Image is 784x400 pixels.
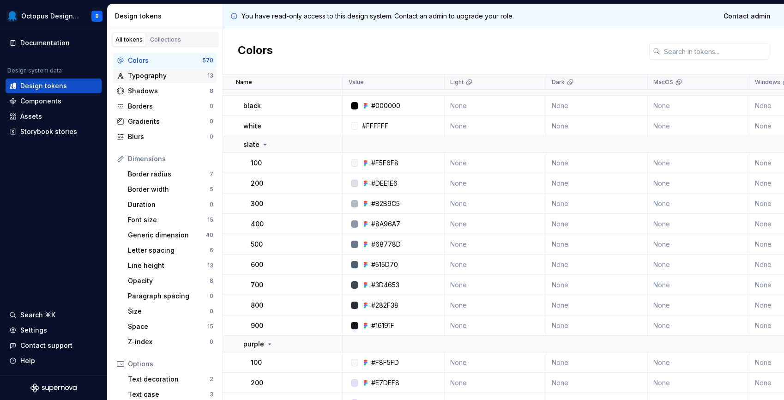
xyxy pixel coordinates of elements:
[20,310,55,320] div: Search ⌘K
[251,301,263,310] p: 800
[128,246,210,255] div: Letter spacing
[243,140,259,149] p: slate
[660,43,769,60] input: Search in tokens...
[445,373,546,393] td: None
[648,295,749,315] td: None
[648,173,749,194] td: None
[648,373,749,393] td: None
[207,72,213,79] div: 13
[128,86,210,96] div: Shadows
[210,247,213,254] div: 6
[128,71,207,80] div: Typography
[546,275,648,295] td: None
[150,36,181,43] div: Collections
[115,12,219,21] div: Design tokens
[128,230,206,240] div: Generic dimension
[546,295,648,315] td: None
[445,194,546,214] td: None
[124,243,217,258] a: Letter spacing6
[546,352,648,373] td: None
[124,334,217,349] a: Z-index0
[128,337,210,346] div: Z-index
[20,326,47,335] div: Settings
[20,112,42,121] div: Assets
[445,255,546,275] td: None
[251,199,263,208] p: 300
[20,127,77,136] div: Storybook stories
[128,215,207,224] div: Font size
[546,315,648,336] td: None
[113,129,217,144] a: Blurs0
[371,179,398,188] div: #DEE1E6
[124,228,217,242] a: Generic dimension40
[243,101,261,110] p: black
[371,321,394,330] div: #16191F
[546,234,648,255] td: None
[371,301,398,310] div: #282F38
[210,87,213,95] div: 8
[546,153,648,173] td: None
[445,295,546,315] td: None
[210,391,213,398] div: 3
[124,212,217,227] a: Font size15
[648,153,749,173] td: None
[546,214,648,234] td: None
[6,353,102,368] button: Help
[648,214,749,234] td: None
[128,375,210,384] div: Text decoration
[371,219,400,229] div: #8A96A7
[124,167,217,182] a: Border radius7
[210,376,213,383] div: 2
[251,219,264,229] p: 400
[6,338,102,353] button: Contact support
[20,81,67,91] div: Design tokens
[128,307,210,316] div: Size
[115,36,143,43] div: All tokens
[251,321,263,330] p: 900
[648,255,749,275] td: None
[371,240,401,249] div: #68778D
[210,338,213,345] div: 0
[128,390,210,399] div: Text case
[445,173,546,194] td: None
[113,68,217,83] a: Typography13
[371,101,400,110] div: #000000
[113,114,217,129] a: Gradients0
[30,383,77,393] svg: Supernova Logo
[546,173,648,194] td: None
[207,216,213,224] div: 15
[128,132,210,141] div: Blurs
[210,118,213,125] div: 0
[210,133,213,140] div: 0
[113,53,217,68] a: Colors570
[241,12,514,21] p: You have read-only access to this design system. Contact an admin to upgrade your role.
[124,197,217,212] a: Duration0
[20,97,61,106] div: Components
[6,79,102,93] a: Design tokens
[648,96,749,116] td: None
[6,109,102,124] a: Assets
[124,258,217,273] a: Line height13
[6,36,102,50] a: Documentation
[210,103,213,110] div: 0
[128,154,213,164] div: Dimensions
[128,322,207,331] div: Space
[128,56,202,65] div: Colors
[445,352,546,373] td: None
[128,359,213,369] div: Options
[648,234,749,255] td: None
[6,124,102,139] a: Storybook stories
[6,308,102,322] button: Search ⌘K
[648,116,749,136] td: None
[210,201,213,208] div: 0
[251,179,263,188] p: 200
[251,240,263,249] p: 500
[546,373,648,393] td: None
[6,94,102,109] a: Components
[371,260,398,269] div: #515D70
[210,186,213,193] div: 5
[207,262,213,269] div: 13
[2,6,105,26] button: Octopus Design SystemB
[128,102,210,111] div: Borders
